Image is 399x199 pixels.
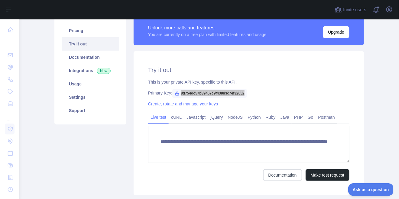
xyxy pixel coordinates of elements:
div: You are currently on a free plan with limited features and usage [148,32,267,38]
div: Unlock more calls and features [148,24,267,32]
a: Documentation [62,51,119,64]
a: Documentation [263,169,302,181]
a: Javascript [184,112,208,122]
a: Postman [316,112,337,122]
a: PHP [292,112,305,122]
a: cURL [169,112,184,122]
a: Python [245,112,263,122]
div: ... [5,110,15,122]
a: Integrations New [62,64,119,77]
a: NodeJS [225,112,245,122]
div: ... [5,36,15,48]
a: Try it out [62,37,119,51]
button: Upgrade [323,26,349,38]
button: Make test request [306,169,349,181]
a: Settings [62,91,119,104]
span: Invite users [343,6,366,13]
a: Ruby [263,112,278,122]
a: Pricing [62,24,119,37]
a: Java [278,112,292,122]
a: Create, rotate and manage your keys [148,101,218,106]
button: Invite users [333,5,368,15]
iframe: Toggle Customer Support [348,183,393,196]
span: 8d754dc57b89467c9f438b3c7ef32052 [172,89,247,98]
a: Usage [62,77,119,91]
a: jQuery [208,112,225,122]
a: Go [305,112,316,122]
span: New [97,68,111,74]
div: Primary Key: [148,90,349,96]
a: Live test [148,112,169,122]
div: This is your private API key, specific to this API. [148,79,349,85]
a: Support [62,104,119,117]
h2: Try it out [148,66,349,74]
